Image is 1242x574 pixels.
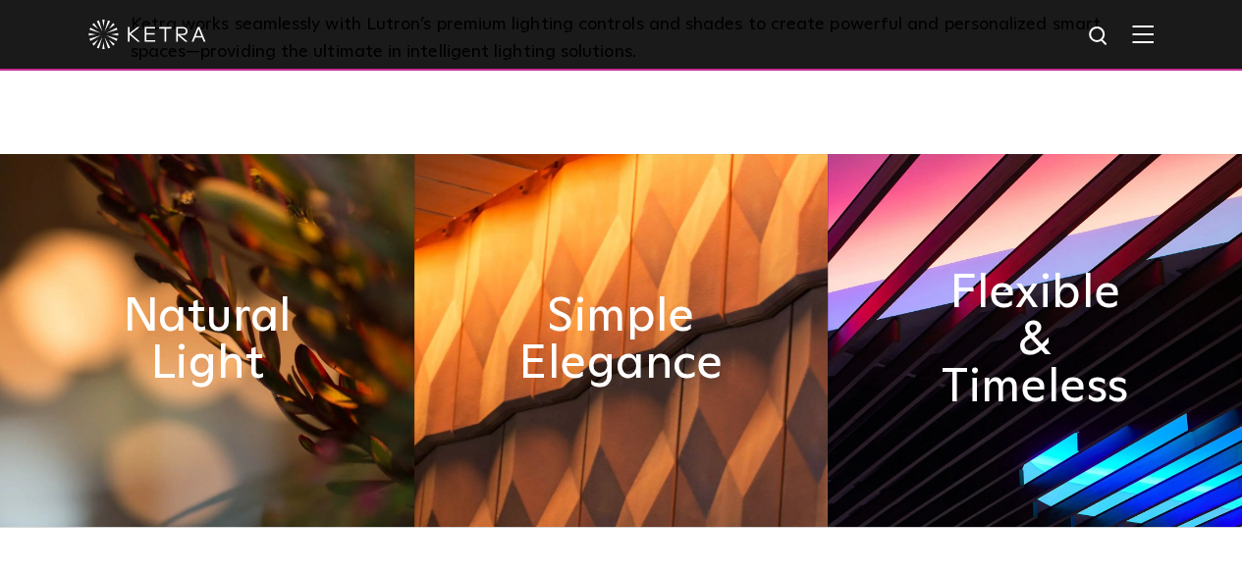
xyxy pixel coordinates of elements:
h2: Flexible & Timeless [932,270,1139,411]
img: flexible_timeless_ketra [828,154,1242,527]
h2: Simple Elegance [517,293,725,388]
img: ketra-logo-2019-white [88,20,206,49]
img: Hamburger%20Nav.svg [1132,25,1154,43]
img: simple_elegance [414,154,829,527]
h2: Natural Light [103,293,310,388]
img: search icon [1087,25,1111,49]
